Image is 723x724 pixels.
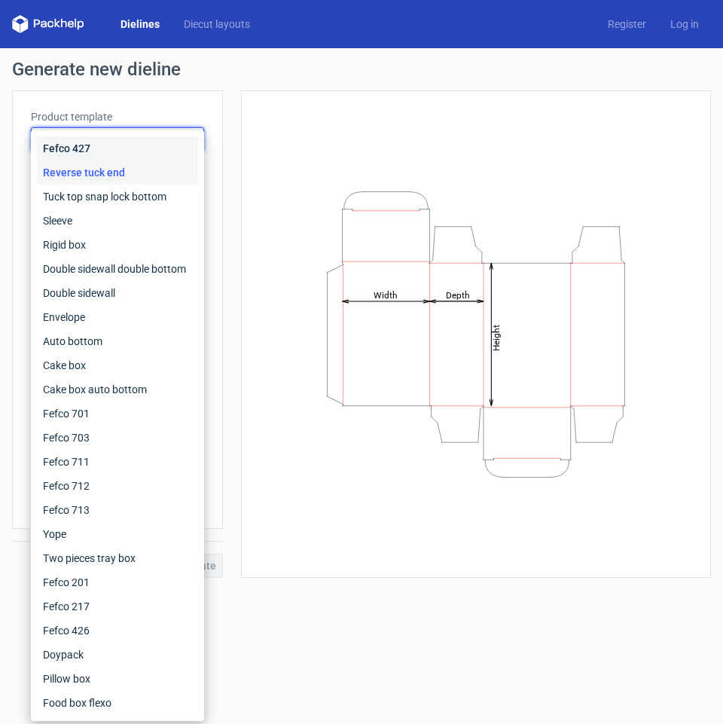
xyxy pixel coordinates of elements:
div: Auto bottom [37,329,198,353]
div: Fefco 712 [37,474,198,498]
div: Reverse tuck end [37,160,198,185]
div: Fefco 426 [37,619,198,643]
div: Food box flexo [37,691,198,715]
label: Product template [31,109,204,124]
div: Fefco 217 [37,594,198,619]
div: Envelope [37,305,198,329]
div: Fefco 703 [37,426,198,450]
div: Fefco 701 [37,402,198,426]
div: Double sidewall [37,281,198,305]
h1: Generate new dieline [12,60,711,78]
div: Fefco 711 [37,450,198,474]
div: Cake box [37,353,198,377]
div: Two pieces tray box [37,546,198,570]
tspan: Width [374,289,398,300]
div: Doypack [37,643,198,667]
tspan: Depth [446,289,470,300]
div: Yope [37,522,198,546]
a: Diecut layouts [172,17,262,32]
div: Sleeve [37,209,198,233]
tspan: Height [491,324,502,350]
div: Rigid box [37,233,198,257]
div: Cake box auto bottom [37,377,198,402]
div: Tuck top snap lock bottom [37,185,198,209]
a: Log in [658,17,711,32]
a: Register [596,17,658,32]
div: Fefco 427 [37,136,198,160]
a: Dielines [108,17,172,32]
div: Fefco 713 [37,498,198,522]
div: Pillow box [37,667,198,691]
div: Fefco 201 [37,570,198,594]
div: Double sidewall double bottom [37,257,198,281]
